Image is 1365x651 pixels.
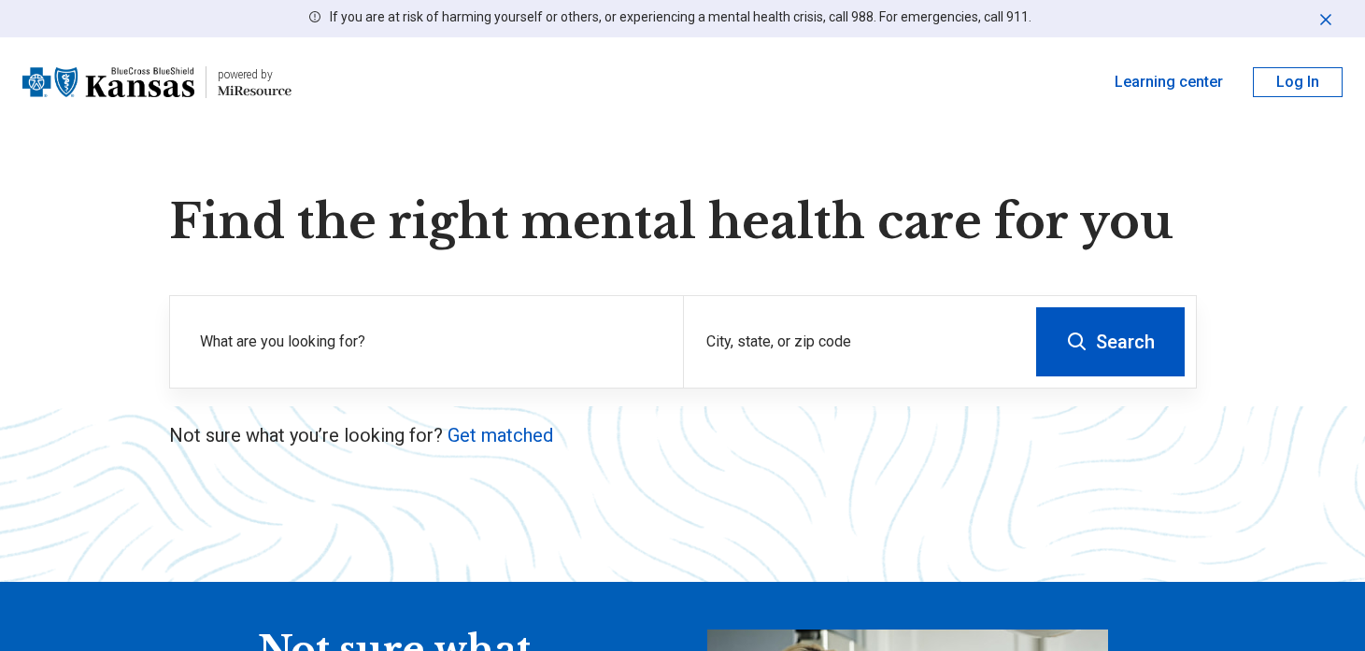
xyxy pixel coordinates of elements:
[1036,307,1185,376] button: Search
[218,66,291,83] div: powered by
[1115,71,1223,93] a: Learning center
[330,7,1031,27] p: If you are at risk of harming yourself or others, or experiencing a mental health crisis, call 98...
[169,422,1197,448] p: Not sure what you’re looking for?
[200,331,661,353] label: What are you looking for?
[1253,67,1343,97] button: Log In
[1316,7,1335,30] button: Dismiss
[22,60,291,105] a: Blue Cross Blue Shield Kansaspowered by
[448,424,553,446] a: Get matched
[22,60,194,105] img: Blue Cross Blue Shield Kansas
[169,194,1197,250] h1: Find the right mental health care for you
